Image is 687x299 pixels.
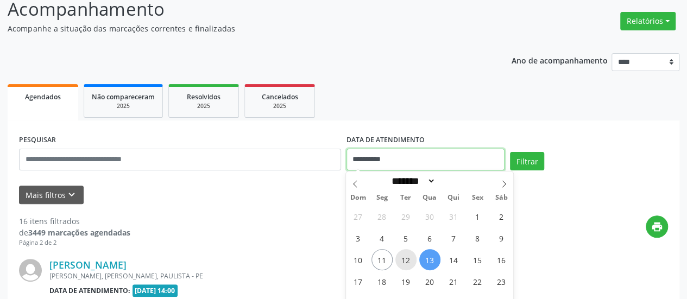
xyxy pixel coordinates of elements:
[49,259,127,271] a: [PERSON_NAME]
[348,206,369,227] span: Julho 27, 2025
[177,102,231,110] div: 2025
[395,227,417,249] span: Agosto 5, 2025
[443,206,464,227] span: Julho 31, 2025
[346,132,425,149] label: DATA DE ATENDIMENTO
[443,227,464,249] span: Agosto 7, 2025
[19,186,84,205] button: Mais filtroskeyboard_arrow_down
[510,152,544,170] button: Filtrar
[19,132,56,149] label: PESQUISAR
[442,194,465,201] span: Qui
[419,271,440,292] span: Agosto 20, 2025
[620,12,676,30] button: Relatórios
[467,249,488,270] span: Agosto 15, 2025
[19,238,130,247] div: Página 2 de 2
[512,53,608,67] p: Ano de acompanhamento
[465,194,489,201] span: Sex
[348,271,369,292] span: Agosto 17, 2025
[395,249,417,270] span: Agosto 12, 2025
[467,271,488,292] span: Agosto 22, 2025
[19,215,130,227] div: 16 itens filtrados
[92,102,155,110] div: 2025
[49,271,505,281] div: [PERSON_NAME], [PERSON_NAME], PAULISTA - PE
[395,206,417,227] span: Julho 29, 2025
[419,206,440,227] span: Julho 30, 2025
[187,92,220,101] span: Resolvidos
[443,249,464,270] span: Agosto 14, 2025
[371,271,393,292] span: Agosto 18, 2025
[418,194,442,201] span: Qua
[371,206,393,227] span: Julho 28, 2025
[262,92,298,101] span: Cancelados
[371,227,393,249] span: Agosto 4, 2025
[443,271,464,292] span: Agosto 21, 2025
[394,194,418,201] span: Ter
[66,189,78,201] i: keyboard_arrow_down
[491,227,512,249] span: Agosto 9, 2025
[348,249,369,270] span: Agosto 10, 2025
[370,194,394,201] span: Seg
[467,206,488,227] span: Agosto 1, 2025
[28,227,130,238] strong: 3449 marcações agendadas
[489,194,513,201] span: Sáb
[395,271,417,292] span: Agosto 19, 2025
[19,227,130,238] div: de
[491,249,512,270] span: Agosto 16, 2025
[8,23,478,34] p: Acompanhe a situação das marcações correntes e finalizadas
[419,249,440,270] span: Agosto 13, 2025
[133,284,178,297] span: [DATE] 14:00
[388,175,436,187] select: Month
[92,92,155,101] span: Não compareceram
[346,194,370,201] span: Dom
[371,249,393,270] span: Agosto 11, 2025
[467,227,488,249] span: Agosto 8, 2025
[491,271,512,292] span: Agosto 23, 2025
[651,221,663,233] i: print
[491,206,512,227] span: Agosto 2, 2025
[19,259,42,282] img: img
[646,215,668,238] button: print
[253,102,307,110] div: 2025
[436,175,471,187] input: Year
[49,286,130,295] b: Data de atendimento:
[25,92,61,101] span: Agendados
[419,227,440,249] span: Agosto 6, 2025
[348,227,369,249] span: Agosto 3, 2025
